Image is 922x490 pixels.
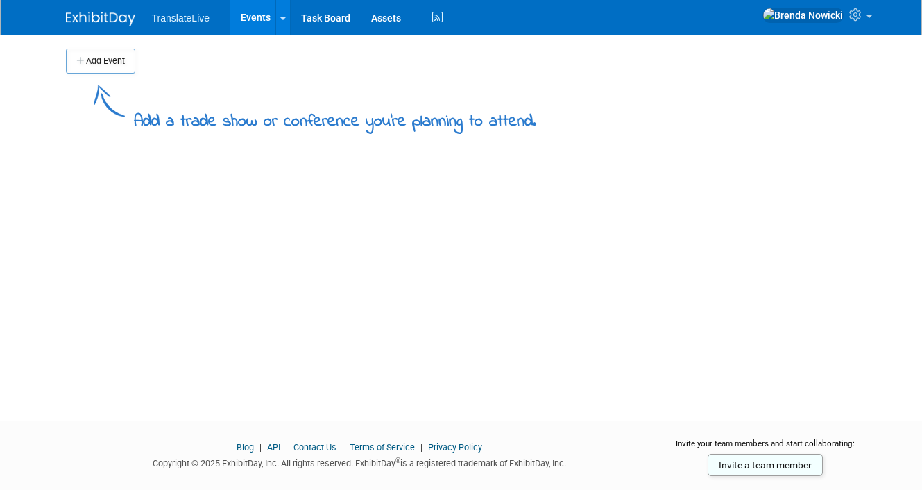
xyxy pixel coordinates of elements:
span: TranslateLive [152,12,210,24]
button: Add Event [66,49,135,74]
div: Copyright © 2025 ExhibitDay, Inc. All rights reserved. ExhibitDay is a registered trademark of Ex... [66,454,654,470]
a: API [267,442,280,453]
a: Invite a team member [708,454,823,476]
span: | [339,442,348,453]
span: | [417,442,426,453]
img: Brenda Nowicki [762,8,844,23]
span: | [256,442,265,453]
a: Blog [237,442,254,453]
sup: ® [395,457,400,464]
div: Invite your team members and start collaborating: [674,438,857,459]
a: Terms of Service [350,442,415,453]
a: Privacy Policy [428,442,482,453]
span: | [282,442,291,453]
div: Add a trade show or conference you're planning to attend. [134,100,536,134]
img: ExhibitDay [66,12,135,26]
a: Contact Us [293,442,336,453]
